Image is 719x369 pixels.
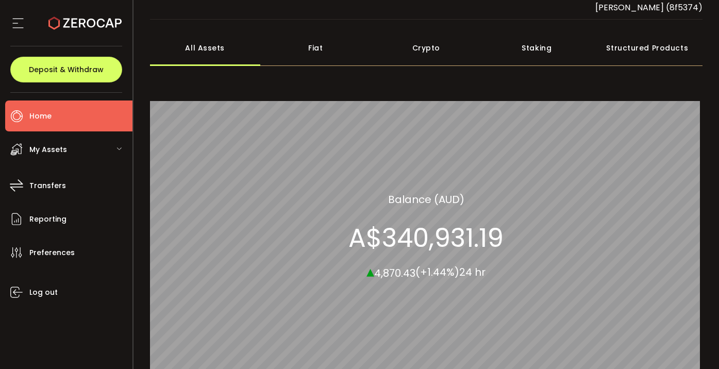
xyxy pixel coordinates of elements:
[388,191,464,207] section: Balance (AUD)
[29,178,66,193] span: Transfers
[596,258,719,369] iframe: Chat Widget
[29,245,75,260] span: Preferences
[366,260,374,282] span: ▴
[481,30,592,66] div: Staking
[371,30,482,66] div: Crypto
[29,109,52,124] span: Home
[29,285,58,300] span: Log out
[29,66,104,73] span: Deposit & Withdraw
[415,265,459,279] span: (+1.44%)
[592,30,703,66] div: Structured Products
[374,265,415,280] span: 4,870.43
[459,265,486,279] span: 24 hr
[260,30,371,66] div: Fiat
[29,212,66,227] span: Reporting
[595,2,703,13] span: [PERSON_NAME] (8f5374)
[348,222,504,253] section: A$340,931.19
[150,30,261,66] div: All Assets
[10,57,122,82] button: Deposit & Withdraw
[29,142,67,157] span: My Assets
